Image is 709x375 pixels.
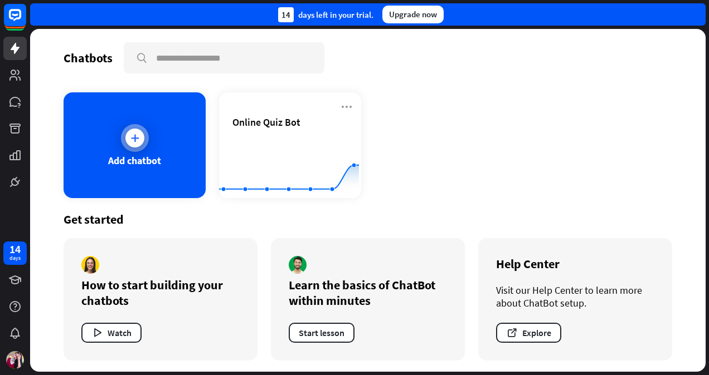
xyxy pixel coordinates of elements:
[496,256,654,272] div: Help Center
[289,323,354,343] button: Start lesson
[81,323,142,343] button: Watch
[64,211,672,227] div: Get started
[289,277,447,308] div: Learn the basics of ChatBot within minutes
[9,4,42,38] button: Open LiveChat chat widget
[232,116,300,129] span: Online Quiz Bot
[9,254,21,262] div: days
[9,244,21,254] div: 14
[278,7,294,22] div: 14
[278,7,373,22] div: days left in your trial.
[81,277,240,308] div: How to start building your chatbots
[64,50,113,66] div: Chatbots
[108,154,161,167] div: Add chatbot
[496,284,654,309] div: Visit our Help Center to learn more about ChatBot setup.
[3,241,27,265] a: 14 days
[81,256,99,274] img: author
[496,323,561,343] button: Explore
[289,256,307,274] img: author
[382,6,444,23] div: Upgrade now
